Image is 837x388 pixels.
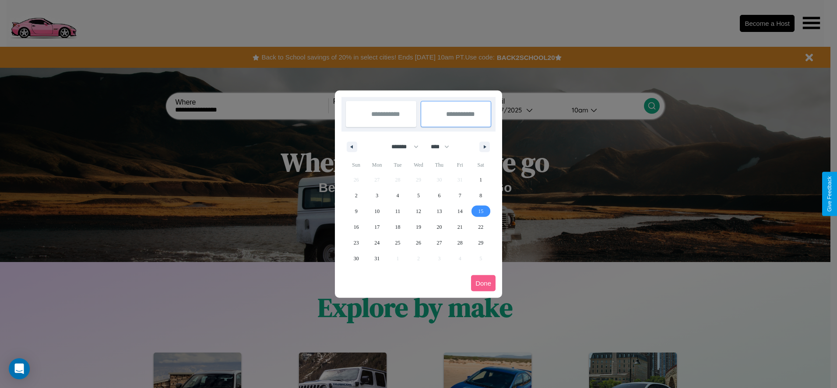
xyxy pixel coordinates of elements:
button: 10 [366,203,387,219]
span: 5 [417,188,420,203]
button: 12 [408,203,429,219]
button: 31 [366,251,387,266]
span: 18 [395,219,401,235]
span: 15 [478,203,483,219]
span: 22 [478,219,483,235]
span: 19 [416,219,421,235]
button: 6 [429,188,450,203]
span: 20 [436,219,442,235]
span: Tue [387,158,408,172]
button: Done [471,275,496,291]
span: 29 [478,235,483,251]
button: 16 [346,219,366,235]
span: 8 [479,188,482,203]
span: 25 [395,235,401,251]
button: 7 [450,188,470,203]
button: 5 [408,188,429,203]
button: 20 [429,219,450,235]
span: 28 [457,235,463,251]
span: 23 [354,235,359,251]
button: 29 [471,235,491,251]
button: 23 [346,235,366,251]
span: 4 [397,188,399,203]
button: 11 [387,203,408,219]
span: 6 [438,188,440,203]
button: 22 [471,219,491,235]
span: 10 [374,203,380,219]
span: 30 [354,251,359,266]
span: Sun [346,158,366,172]
button: 27 [429,235,450,251]
button: 18 [387,219,408,235]
span: 9 [355,203,358,219]
button: 14 [450,203,470,219]
span: 14 [457,203,463,219]
button: 24 [366,235,387,251]
button: 30 [346,251,366,266]
span: Mon [366,158,387,172]
button: 19 [408,219,429,235]
span: Fri [450,158,470,172]
span: Thu [429,158,450,172]
span: 3 [376,188,378,203]
span: Wed [408,158,429,172]
div: Give Feedback [826,176,833,212]
div: Open Intercom Messenger [9,358,30,379]
button: 25 [387,235,408,251]
span: 13 [436,203,442,219]
button: 4 [387,188,408,203]
button: 9 [346,203,366,219]
span: 7 [459,188,461,203]
span: 24 [374,235,380,251]
button: 17 [366,219,387,235]
span: 21 [457,219,463,235]
button: 1 [471,172,491,188]
span: 2 [355,188,358,203]
span: 26 [416,235,421,251]
span: 11 [395,203,401,219]
button: 8 [471,188,491,203]
button: 2 [346,188,366,203]
span: 12 [416,203,421,219]
span: 31 [374,251,380,266]
button: 3 [366,188,387,203]
button: 15 [471,203,491,219]
button: 13 [429,203,450,219]
button: 26 [408,235,429,251]
span: 16 [354,219,359,235]
span: 27 [436,235,442,251]
span: 1 [479,172,482,188]
button: 28 [450,235,470,251]
button: 21 [450,219,470,235]
span: Sat [471,158,491,172]
span: 17 [374,219,380,235]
